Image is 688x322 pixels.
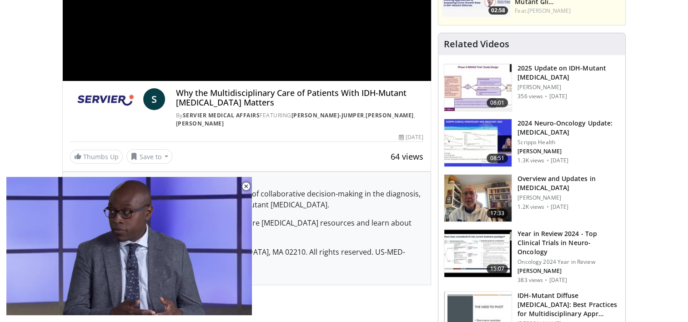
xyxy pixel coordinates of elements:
[488,6,508,15] span: 02:58
[517,148,620,155] p: [PERSON_NAME]
[517,64,620,82] h3: 2025 Update on IDH-Mutant [MEDICAL_DATA]
[517,203,544,211] p: 1.2K views
[517,267,620,275] p: [PERSON_NAME]
[487,209,508,218] span: 17:33
[444,64,620,112] a: 08:01 2025 Update on IDH-Mutant [MEDICAL_DATA] [PERSON_NAME] 356 views · [DATE]
[444,175,512,222] img: 4b6b382c-cba1-4038-ad40-dc1b999b29e8.150x105_q85_crop-smart_upscale.jpg
[444,119,620,167] a: 08:51 2024 Neuro-Oncology Update: [MEDICAL_DATA] Scripps Health [PERSON_NAME] 1.3K views · [DATE]
[550,157,568,164] p: [DATE]
[6,177,252,316] video-js: Video Player
[517,194,620,201] p: [PERSON_NAME]
[183,111,260,119] a: Servier Medical Affairs
[517,139,620,146] p: Scripps Health
[444,229,620,284] a: 15:07 Year in Review 2024 - Top Clinical Trials in Neuro-Oncology Oncology 2024 Year in Review [P...
[291,111,364,119] a: [PERSON_NAME]-Jumper
[444,39,509,50] h4: Related Videos
[444,64,512,111] img: 72e72d19-955d-4a41-92fd-6e211e0ff430.150x105_q85_crop-smart_upscale.jpg
[515,7,622,15] div: Feat.
[517,157,544,164] p: 1.3K views
[399,133,423,141] div: [DATE]
[545,277,547,284] div: ·
[391,151,423,162] span: 64 views
[176,88,423,108] h4: Why the Multidisciplinary Care of Patients With IDH-Mutant [MEDICAL_DATA] Matters
[237,177,255,196] button: Close
[550,203,568,211] p: [DATE]
[126,149,173,164] button: Save to
[70,150,123,164] a: Thumbs Up
[487,154,508,163] span: 08:51
[517,84,620,91] p: [PERSON_NAME]
[444,174,620,222] a: 17:33 Overview and Updates in [MEDICAL_DATA] [PERSON_NAME] 1.2K views · [DATE]
[487,264,508,273] span: 15:07
[549,277,567,284] p: [DATE]
[546,157,548,164] div: ·
[517,291,620,318] h3: IDH-Mutant Diffuse [MEDICAL_DATA]: Best Practices for Multidisciplinary Appr…
[549,93,567,100] p: [DATE]
[517,277,543,284] p: 383 views
[143,88,165,110] a: S
[176,120,224,127] a: [PERSON_NAME]
[70,88,140,110] img: Servier Medical Affairs
[517,229,620,257] h3: Year in Review 2024 - Top Clinical Trials in Neuro-Oncology
[444,230,512,277] img: 70bd829a-8422-4638-bc97-9eb80e0cb9eb.150x105_q85_crop-smart_upscale.jpg
[517,93,543,100] p: 356 views
[444,119,512,166] img: 76152ebe-50ce-42d4-936c-d5553b9ada45.150x105_q85_crop-smart_upscale.jpg
[546,203,548,211] div: ·
[366,111,414,119] a: [PERSON_NAME]
[527,7,571,15] a: [PERSON_NAME]
[545,93,547,100] div: ·
[517,174,620,192] h3: Overview and Updates in [MEDICAL_DATA]
[517,119,620,137] h3: 2024 Neuro-Oncology Update: [MEDICAL_DATA]
[176,111,423,128] div: By FEATURING , ,
[487,98,508,107] span: 08:01
[517,258,620,266] p: Oncology 2024 Year in Review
